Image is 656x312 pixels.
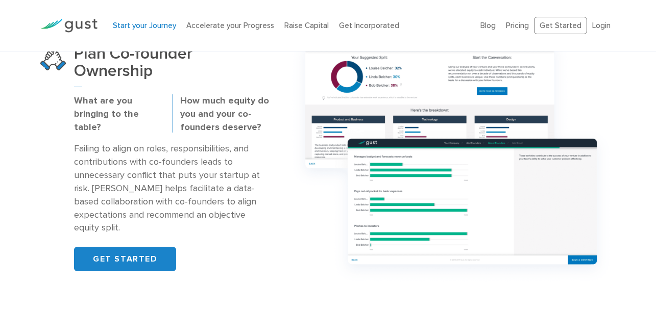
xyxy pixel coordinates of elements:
a: Login [592,21,611,30]
a: Get Incorporated [339,21,399,30]
h3: Plan Co-founder Ownership [74,45,271,88]
img: Gust Logo [40,19,98,33]
a: Get Started [534,17,587,35]
p: How much equity do you and your co-founders deserve? [180,94,271,134]
a: Accelerate your Progress [186,21,274,30]
a: GET STARTED [74,247,176,271]
a: Raise Capital [284,21,329,30]
a: Blog [480,21,496,30]
p: Failing to align on roles, responsibilities, and contributions with co-founders leads to unnecess... [74,142,271,235]
a: Start your Journey [113,21,176,30]
img: Plan Co Founder Ownership [40,45,66,70]
img: Group 1165 [286,29,616,288]
a: Pricing [506,21,529,30]
p: What are you bringing to the table? [74,94,165,134]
